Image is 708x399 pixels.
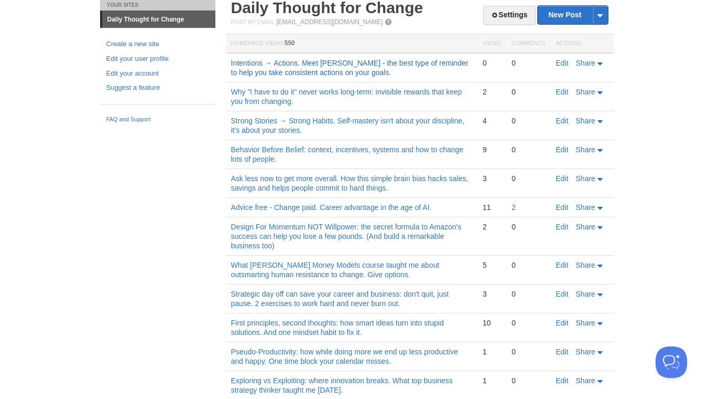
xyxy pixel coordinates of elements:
[576,319,595,327] span: Share
[511,347,545,356] div: 0
[231,174,469,192] a: Ask less now to get more overall. How this simple brain bias hacks sales, savings and helps peopl...
[106,115,209,124] a: FAQ and Support
[556,203,569,212] a: Edit
[231,376,453,394] a: Exploring vs Exploiting: where innovation breaks. What top business strategy thinker taught me [D...
[483,87,501,97] div: 2
[231,88,462,106] a: Why "I have to do it" never works long-term: invisible rewards that keep you from changing.
[477,34,506,54] th: Views
[576,261,595,269] span: Share
[556,261,569,269] a: Edit
[551,34,614,54] th: Actions
[483,116,501,125] div: 4
[576,88,595,96] span: Share
[511,318,545,328] div: 0
[231,203,432,212] a: Advice free - Change paid. Career advantage in the age of AI.
[576,348,595,356] span: Share
[556,59,569,67] a: Edit
[231,319,444,337] a: First principles, second thoughts: how smart ideas turn into stupid solutions. And one mindset ha...
[656,346,687,378] iframe: Help Scout Beacon - Open
[102,11,215,28] a: Daily Thought for Change
[556,290,569,298] a: Edit
[483,6,535,25] a: Settings
[483,347,501,356] div: 1
[483,203,501,212] div: 11
[106,68,209,79] a: Edit your account
[106,39,209,50] a: Create a new site
[576,223,595,231] span: Share
[285,39,295,47] span: 550
[483,145,501,154] div: 9
[226,34,477,54] th: Homepage Views
[106,82,209,93] a: Suggest a feature
[483,260,501,270] div: 5
[483,174,501,183] div: 3
[483,376,501,385] div: 1
[483,222,501,232] div: 2
[483,318,501,328] div: 10
[576,117,595,125] span: Share
[106,54,209,65] a: Edit your user profile
[276,18,383,26] a: [EMAIL_ADDRESS][DOMAIN_NAME]
[576,59,595,67] span: Share
[231,59,469,77] a: Intentions → Actions. Meet [PERSON_NAME] - the best type of reminder to help you take consistent ...
[511,174,545,183] div: 0
[556,88,569,96] a: Edit
[538,6,607,24] a: New Post
[483,289,501,299] div: 3
[511,289,545,299] div: 0
[576,290,595,298] span: Share
[231,261,440,279] a: What [PERSON_NAME] Money Models course taught me about outsmarting human resistance to change. Gi...
[556,145,569,154] a: Edit
[556,376,569,385] a: Edit
[511,222,545,232] div: 0
[506,34,550,54] th: Comments
[511,260,545,270] div: 0
[556,117,569,125] a: Edit
[483,58,501,68] div: 0
[231,145,464,163] a: Behavior Before Belief: context, incentives, systems and how to change lots of people.
[231,223,462,250] a: Design For Momentum NOT Willpower: the secret formula to Amazon's success can help you lose a few...
[511,145,545,154] div: 0
[511,87,545,97] div: 0
[511,203,516,212] a: 2
[511,58,545,68] div: 0
[576,203,595,212] span: Share
[556,319,569,327] a: Edit
[231,19,275,25] span: Post by Email
[511,376,545,385] div: 0
[576,145,595,154] span: Share
[511,116,545,125] div: 0
[231,117,464,134] a: Strong Stories → Strong Habits. Self-mastery isn't about your discipline, it's about your stories.
[556,348,569,356] a: Edit
[556,174,569,183] a: Edit
[231,348,458,365] a: Pseudo-Productivity: how while doing more we end up less productive and happy. One time block you...
[556,223,569,231] a: Edit
[576,376,595,385] span: Share
[231,290,449,308] a: Strategic day off can save your career and business: don't quit, just pause. 2 exercises to work ...
[576,174,595,183] span: Share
